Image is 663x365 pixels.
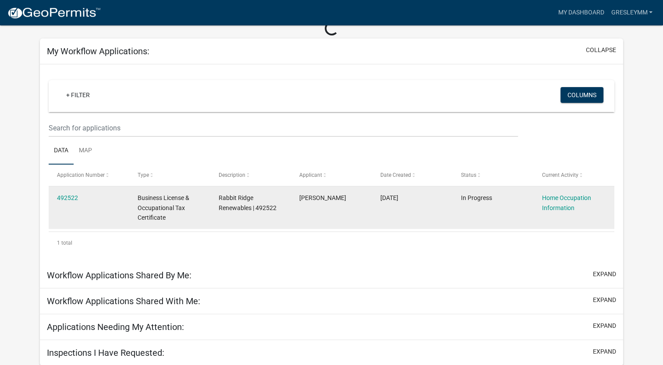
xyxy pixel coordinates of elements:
[57,172,105,178] span: Application Number
[380,172,411,178] span: Date Created
[47,322,184,332] h5: Applications Needing My Attention:
[49,232,615,254] div: 1 total
[299,172,322,178] span: Applicant
[453,165,533,186] datatable-header-cell: Status
[49,165,129,186] datatable-header-cell: Application Number
[57,194,78,201] a: 492522
[47,296,200,306] h5: Workflow Applications Shared With Me:
[586,46,616,55] button: collapse
[380,194,398,201] span: 10/14/2025
[593,347,616,356] button: expand
[49,119,518,137] input: Search for applications
[210,165,291,186] datatable-header-cell: Description
[554,4,607,21] a: My Dashboard
[59,87,97,103] a: + Filter
[542,172,578,178] span: Current Activity
[219,172,245,178] span: Description
[560,87,603,103] button: Columns
[291,165,372,186] datatable-header-cell: Applicant
[533,165,614,186] datatable-header-cell: Current Activity
[461,172,476,178] span: Status
[129,165,210,186] datatable-header-cell: Type
[461,194,492,201] span: In Progress
[47,46,149,56] h5: My Workflow Applications:
[138,172,149,178] span: Type
[49,137,74,165] a: Data
[593,321,616,330] button: expand
[542,194,591,211] a: Home Occupation Information
[593,270,616,279] button: expand
[219,194,277,211] span: Rabbit Ridge Renewables | 492522
[299,194,346,201] span: Mary Margaret Gresley
[47,270,191,281] h5: Workflow Applications Shared By Me:
[40,64,624,263] div: collapse
[593,295,616,305] button: expand
[47,347,164,358] h5: Inspections I Have Requested:
[138,194,189,221] span: Business License & Occupational Tax Certificate
[607,4,656,21] a: gresleymm
[74,137,97,165] a: Map
[372,165,452,186] datatable-header-cell: Date Created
